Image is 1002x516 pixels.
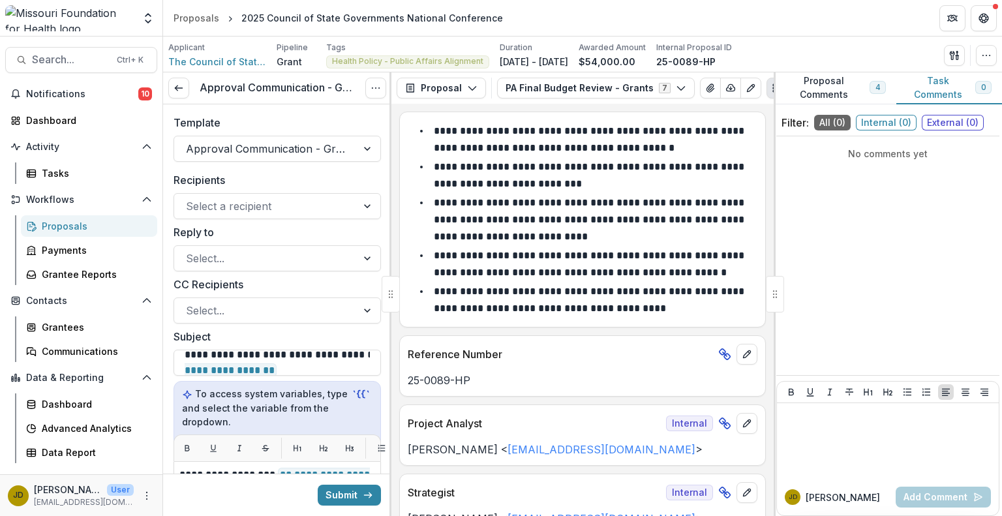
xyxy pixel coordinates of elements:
button: H3 [339,438,360,459]
p: Pipeline [277,42,308,53]
button: Proposal [397,78,486,99]
p: [EMAIL_ADDRESS][DOMAIN_NAME] [34,496,134,508]
a: Payments [21,239,157,261]
p: Strategist [408,485,661,500]
p: [PERSON_NAME] [34,483,102,496]
div: Tasks [42,166,147,180]
button: Strikethrough [255,438,276,459]
div: Data Report [42,446,147,459]
p: Filter: [782,115,809,130]
div: Ctrl + K [114,53,146,67]
a: Dashboard [21,393,157,415]
label: Template [174,115,373,130]
button: edit [736,482,757,503]
button: PA Final Budget Review - Grants7 [497,78,695,99]
span: Internal [666,416,713,431]
button: Open entity switcher [139,5,157,31]
nav: breadcrumb [168,8,508,27]
p: Grant [277,55,302,68]
p: 25-0089-HP [656,55,716,68]
button: H1 [287,438,308,459]
a: Grantees [21,316,157,338]
p: Internal Proposal ID [656,42,732,53]
div: Dashboard [42,397,147,411]
p: 25-0089-HP [408,372,757,388]
span: All ( 0 ) [814,115,851,130]
button: List [371,438,392,459]
button: Align Left [938,384,954,400]
a: Communications [21,341,157,362]
div: Dashboard [26,114,147,127]
img: Missouri Foundation for Health logo [5,5,134,31]
p: [PERSON_NAME] < > [408,442,757,457]
button: Options [365,78,386,99]
div: Payments [42,243,147,257]
button: Get Help [971,5,997,31]
a: Data Report [21,442,157,463]
button: Heading 2 [880,384,896,400]
span: 4 [875,83,880,92]
button: Open Workflows [5,189,157,210]
button: Align Right [977,384,992,400]
button: Open Activity [5,136,157,157]
p: No comments yet [782,147,994,160]
a: Proposals [21,215,157,237]
code: `{{` [350,387,372,401]
p: [PERSON_NAME] [806,491,880,504]
span: Notifications [26,89,138,100]
a: Grantee Reports [21,264,157,285]
button: Proposal Comments [774,72,896,104]
p: Reference Number [408,346,713,362]
p: $54,000.00 [579,55,635,68]
button: Heading 1 [860,384,876,400]
span: Data & Reporting [26,372,136,384]
div: Communications [42,344,147,358]
button: Search... [5,47,157,73]
span: 10 [138,87,152,100]
span: Health Policy - Public Affairs Alignment [332,57,483,66]
button: Bold [177,438,198,459]
p: Applicant [168,42,205,53]
button: Bullet List [900,384,915,400]
button: edit [736,413,757,434]
label: Recipients [174,172,373,188]
button: Partners [939,5,965,31]
button: Underline [802,384,818,400]
button: Align Center [958,384,973,400]
p: To access system variables, type and select the variable from the dropdown. [182,387,372,429]
div: Grantees [42,320,147,334]
span: External ( 0 ) [922,115,984,130]
button: Notifications10 [5,83,157,104]
button: Add Comment [896,487,991,508]
span: Internal ( 0 ) [856,115,917,130]
span: 0 [981,83,986,92]
button: Plaintext view [767,78,787,99]
span: Contacts [26,296,136,307]
a: The Council of State Governments [168,55,266,68]
div: Proposals [42,219,147,233]
button: Italic [229,438,250,459]
label: CC Recipients [174,277,373,292]
p: [DATE] - [DATE] [500,55,568,68]
div: Advanced Analytics [42,421,147,435]
button: Strike [842,384,857,400]
p: Project Analyst [408,416,661,431]
button: Submit [318,485,381,506]
a: Advanced Analytics [21,417,157,439]
a: Tasks [21,162,157,184]
p: Awarded Amount [579,42,646,53]
label: Subject [174,329,373,344]
button: Edit as form [740,78,761,99]
div: Proposals [174,11,219,25]
span: Activity [26,142,136,153]
button: Italicize [822,384,838,400]
div: Grantee Reports [42,267,147,281]
button: edit [736,344,757,365]
div: Jennifer Carter Dochler [789,494,797,500]
button: View Attached Files [700,78,721,99]
a: Proposals [168,8,224,27]
button: H2 [313,438,334,459]
button: Bold [783,384,799,400]
div: Jennifer Carter Dochler [13,491,23,500]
